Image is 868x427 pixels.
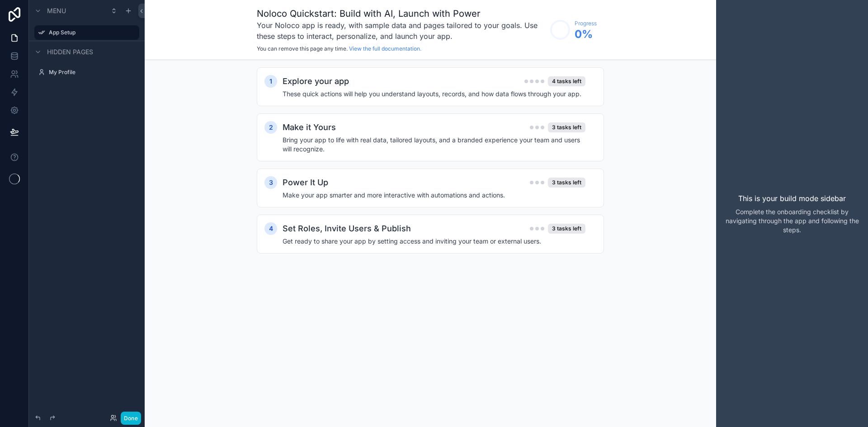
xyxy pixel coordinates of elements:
div: 2 [264,121,277,134]
div: scrollable content [145,60,716,279]
span: You can remove this page any time. [257,45,348,52]
h1: Noloco Quickstart: Build with AI, Launch with Power [257,7,546,20]
div: 3 [264,176,277,189]
h2: Explore your app [283,75,349,88]
div: 3 tasks left [548,224,585,234]
h4: These quick actions will help you understand layouts, records, and how data flows through your app. [283,89,585,99]
h2: Make it Yours [283,121,336,134]
span: Menu [47,6,66,15]
div: 4 [264,222,277,235]
p: Complete the onboarding checklist by navigating through the app and following the steps. [723,207,861,235]
label: App Setup [49,29,134,36]
h4: Get ready to share your app by setting access and inviting your team or external users. [283,237,585,246]
h3: Your Noloco app is ready, with sample data and pages tailored to your goals. Use these steps to i... [257,20,546,42]
div: 3 tasks left [548,122,585,132]
h2: Set Roles, Invite Users & Publish [283,222,411,235]
span: 0 % [575,27,597,42]
label: My Profile [49,69,137,76]
span: Hidden pages [47,47,93,56]
div: 1 [264,75,277,88]
h4: Bring your app to life with real data, tailored layouts, and a branded experience your team and u... [283,136,585,154]
h2: Power It Up [283,176,328,189]
p: This is your build mode sidebar [738,193,846,204]
div: 4 tasks left [548,76,585,86]
h4: Make your app smarter and more interactive with automations and actions. [283,191,585,200]
a: View the full documentation. [349,45,421,52]
div: 3 tasks left [548,178,585,188]
span: Progress [575,20,597,27]
button: Done [121,412,141,425]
